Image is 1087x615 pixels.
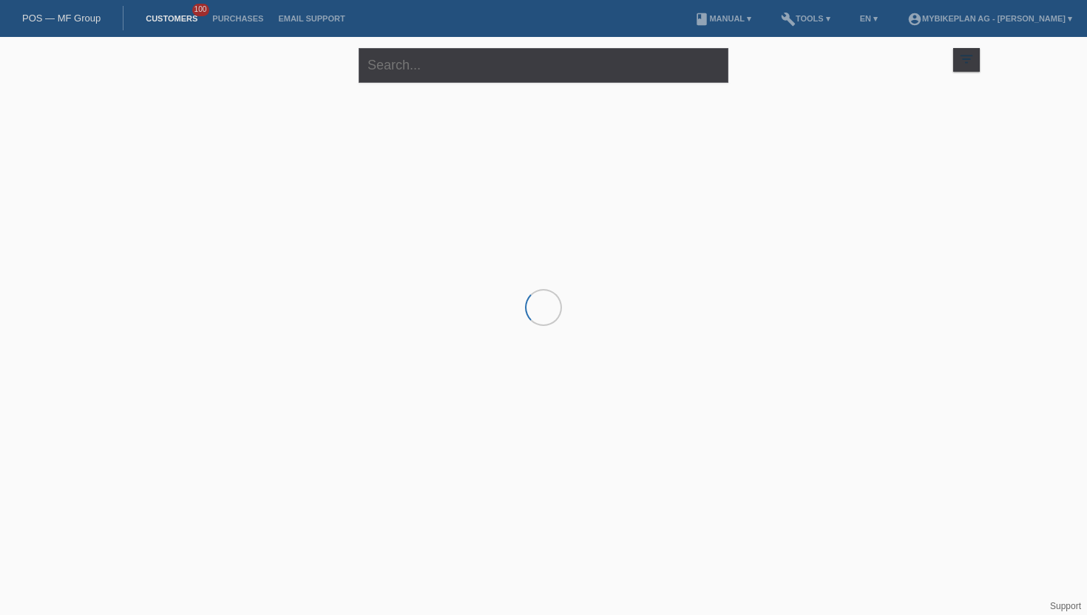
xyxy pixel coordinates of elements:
[687,14,759,23] a: bookManual ▾
[900,14,1080,23] a: account_circleMybikeplan AG - [PERSON_NAME] ▾
[205,14,271,23] a: Purchases
[271,14,352,23] a: Email Support
[192,4,210,16] span: 100
[907,12,922,27] i: account_circle
[958,51,975,67] i: filter_list
[138,14,205,23] a: Customers
[773,14,838,23] a: buildTools ▾
[359,48,728,83] input: Search...
[22,13,101,24] a: POS — MF Group
[853,14,885,23] a: EN ▾
[1050,601,1081,611] a: Support
[781,12,796,27] i: build
[694,12,709,27] i: book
